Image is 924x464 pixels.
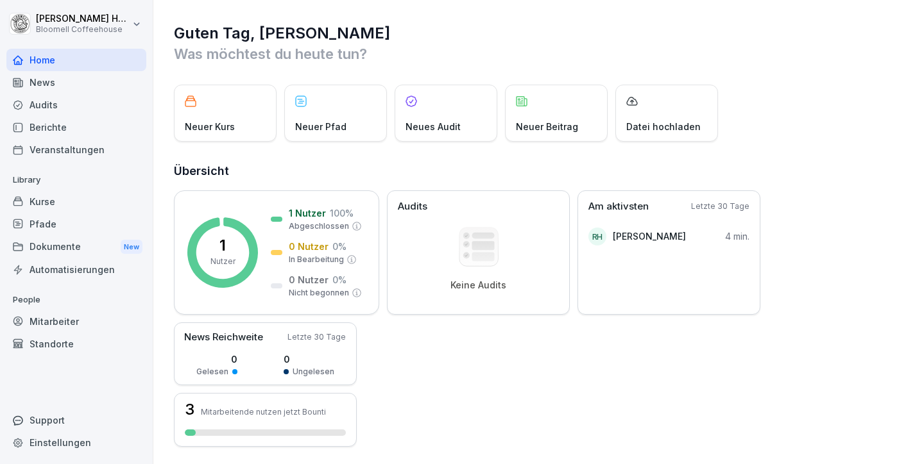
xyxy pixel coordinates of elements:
[289,287,349,299] p: Nicht begonnen
[6,170,146,190] p: Library
[332,273,346,286] p: 0 %
[289,206,326,220] p: 1 Nutzer
[289,220,349,232] p: Abgeschlossen
[219,238,226,253] p: 1
[6,190,146,213] a: Kurse
[6,333,146,355] a: Standorte
[691,201,749,212] p: Letzte 30 Tage
[6,235,146,259] a: DokumenteNew
[398,199,427,214] p: Audits
[210,256,235,267] p: Nutzer
[406,120,461,133] p: Neues Audit
[6,71,146,94] a: News
[196,352,237,366] p: 0
[289,254,344,265] p: In Bearbeitung
[196,366,228,377] p: Gelesen
[121,240,142,254] div: New
[6,213,146,235] a: Pfade
[185,402,194,417] h3: 3
[36,25,130,34] p: Bloomell Coffeehouse
[6,235,146,259] div: Dokumente
[588,228,606,245] div: RH
[330,206,354,220] p: 100 %
[295,120,346,133] p: Neuer Pfad
[725,229,749,243] p: 4 min.
[36,13,130,24] p: [PERSON_NAME] Häfeli
[287,331,346,343] p: Letzte 30 Tage
[516,120,578,133] p: Neuer Beitrag
[613,229,686,243] p: [PERSON_NAME]
[332,240,346,253] p: 0 %
[289,240,329,253] p: 0 Nutzer
[6,290,146,310] p: People
[6,116,146,138] a: Berichte
[6,258,146,281] a: Automatisierungen
[174,23,905,44] h1: Guten Tag, [PERSON_NAME]
[185,120,235,133] p: Neuer Kurs
[6,94,146,116] a: Audits
[284,352,334,366] p: 0
[626,120,701,133] p: Datei hochladen
[6,409,146,431] div: Support
[201,407,326,417] p: Mitarbeitende nutzen jetzt Bounti
[588,199,649,214] p: Am aktivsten
[184,330,263,345] p: News Reichweite
[6,138,146,161] a: Veranstaltungen
[293,366,334,377] p: Ungelesen
[174,162,905,180] h2: Übersicht
[174,44,905,64] p: Was möchtest du heute tun?
[6,431,146,454] a: Einstellungen
[450,279,506,291] p: Keine Audits
[6,310,146,333] a: Mitarbeiter
[6,49,146,71] a: Home
[289,273,329,286] p: 0 Nutzer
